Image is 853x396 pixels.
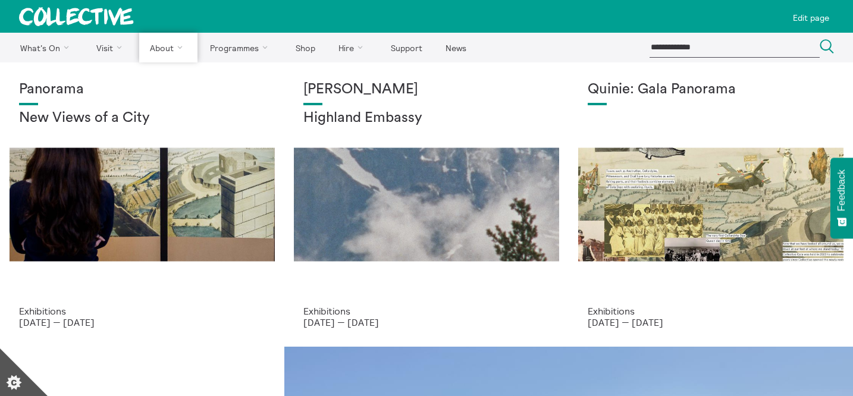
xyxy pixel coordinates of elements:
[435,33,476,62] a: News
[10,33,84,62] a: What's On
[380,33,432,62] a: Support
[836,169,847,211] span: Feedback
[86,33,137,62] a: Visit
[830,158,853,238] button: Feedback - Show survey
[303,306,550,316] p: Exhibitions
[588,81,834,98] h1: Quinie: Gala Panorama
[793,13,829,23] p: Edit page
[788,5,834,28] a: Edit page
[588,317,834,328] p: [DATE] — [DATE]
[285,33,325,62] a: Shop
[303,110,550,127] h2: Highland Embassy
[19,306,265,316] p: Exhibitions
[284,62,569,347] a: Solar wheels 17 [PERSON_NAME] Highland Embassy Exhibitions [DATE] — [DATE]
[328,33,378,62] a: Hire
[303,81,550,98] h1: [PERSON_NAME]
[588,306,834,316] p: Exhibitions
[19,317,265,328] p: [DATE] — [DATE]
[139,33,197,62] a: About
[19,81,265,98] h1: Panorama
[569,62,853,347] a: Josie Vallely Quinie: Gala Panorama Exhibitions [DATE] — [DATE]
[19,110,265,127] h2: New Views of a City
[200,33,283,62] a: Programmes
[303,317,550,328] p: [DATE] — [DATE]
